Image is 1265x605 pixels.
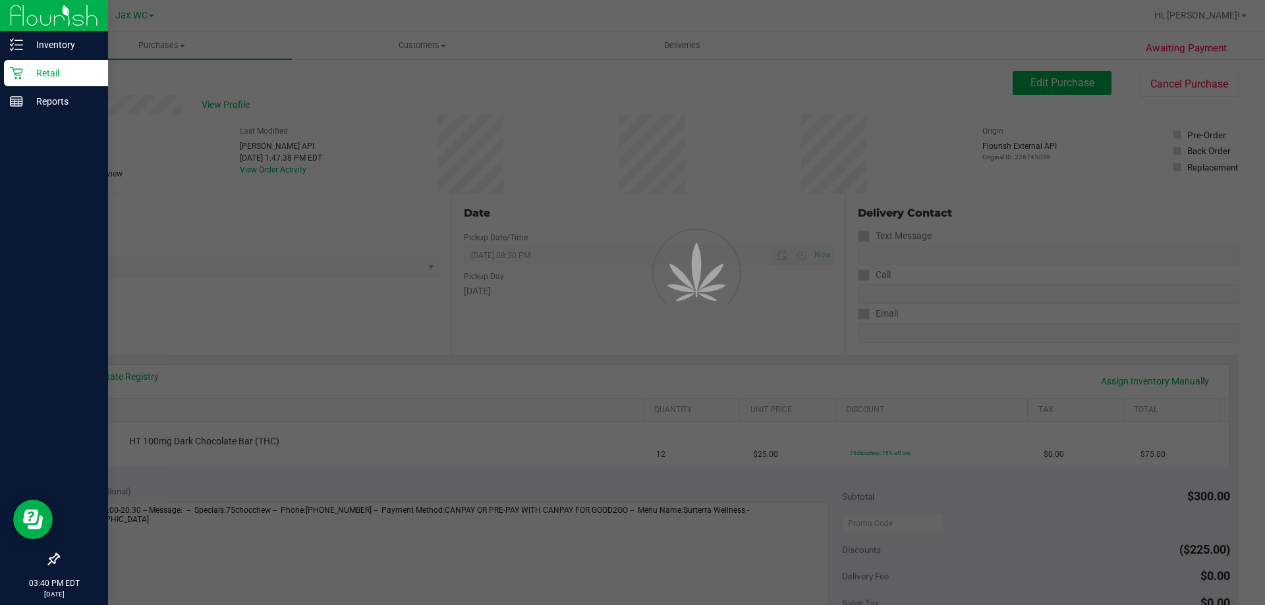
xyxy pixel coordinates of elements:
p: [DATE] [6,589,102,599]
p: Retail [23,65,102,81]
iframe: Resource center [13,500,53,539]
inline-svg: Inventory [10,38,23,51]
p: Reports [23,93,102,109]
inline-svg: Retail [10,66,23,80]
p: Inventory [23,37,102,53]
inline-svg: Reports [10,95,23,108]
p: 03:40 PM EDT [6,577,102,589]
